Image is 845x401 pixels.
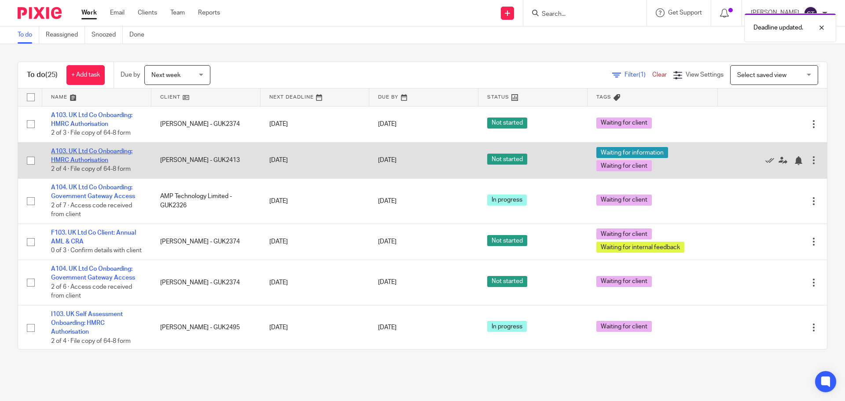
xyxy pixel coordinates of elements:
img: Pixie [18,7,62,19]
span: [DATE] [378,239,397,245]
span: Filter [625,72,652,78]
td: [DATE] [261,260,370,305]
a: I103. UK Self Assessment Onboarding: HMRC Authorisation [51,311,123,335]
span: [DATE] [378,280,397,286]
span: Waiting for information [596,147,668,158]
span: (1) [639,72,646,78]
span: [DATE] [378,121,397,127]
span: Tags [596,95,611,99]
td: AMP Technology Limited - GUK2326 [151,178,261,224]
span: 0 of 3 · Confirm details with client [51,248,142,254]
a: Done [129,26,151,44]
span: 2 of 6 · Access code received from client [51,284,132,299]
a: Reports [198,8,220,17]
a: Work [81,8,97,17]
a: A103. UK Ltd Co Onboarding: HMRC Authorisation [51,112,132,127]
p: Due by [121,70,140,79]
td: [PERSON_NAME] - GUK2374 [151,260,261,305]
span: Not started [487,154,527,165]
span: Waiting for client [596,118,652,129]
a: Mark as done [765,156,779,165]
span: Waiting for client [596,276,652,287]
a: Clients [138,8,157,17]
a: + Add task [66,65,105,85]
span: 2 of 3 · File copy of 64-8 form [51,130,131,136]
td: [PERSON_NAME] - GUK2374 [151,224,261,260]
span: (25) [45,71,58,78]
td: [PERSON_NAME] - GUK2495 [151,305,261,350]
td: [PERSON_NAME] - GUK2374 [151,106,261,142]
a: A104. UK Ltd Co Onboarding: Government Gateway Access [51,266,135,281]
span: In progress [487,195,527,206]
p: Deadline updated. [753,23,803,32]
span: Not started [487,118,527,129]
a: A104. UK Ltd Co Onboarding: Government Gateway Access [51,184,135,199]
span: 2 of 7 · Access code received from client [51,202,132,218]
span: Select saved view [737,72,786,78]
span: Waiting for internal feedback [596,242,684,253]
span: View Settings [686,72,724,78]
span: Waiting for client [596,228,652,239]
a: A103. UK Ltd Co Onboarding: HMRC Authorisation [51,148,132,163]
span: Waiting for client [596,160,652,171]
a: Team [170,8,185,17]
span: Waiting for client [596,321,652,332]
td: [DATE] [261,224,370,260]
a: Reassigned [46,26,85,44]
a: To do [18,26,39,44]
span: 2 of 4 · File copy of 64-8 form [51,338,131,344]
span: [DATE] [378,198,397,204]
a: Email [110,8,125,17]
td: [DATE] [261,106,370,142]
a: Clear [652,72,667,78]
span: Next week [151,72,180,78]
span: In progress [487,321,527,332]
td: [DATE] [261,142,370,178]
a: F103. UK Ltd Co Client: Annual AML & CRA [51,230,136,245]
span: 2 of 4 · File copy of 64-8 form [51,166,131,173]
span: Not started [487,276,527,287]
span: [DATE] [378,324,397,331]
td: [DATE] [261,178,370,224]
a: Snoozed [92,26,123,44]
span: Waiting for client [596,195,652,206]
span: [DATE] [378,157,397,163]
span: Not started [487,235,527,246]
td: [DATE] [261,305,370,350]
h1: To do [27,70,58,80]
td: [PERSON_NAME] - GUK2413 [151,142,261,178]
img: svg%3E [804,6,818,20]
